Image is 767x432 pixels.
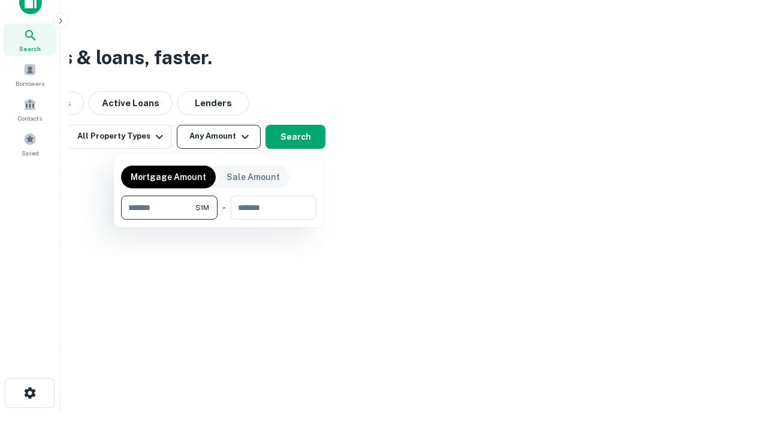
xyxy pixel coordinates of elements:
[227,170,280,184] p: Sale Amount
[707,336,767,394] iframe: Chat Widget
[131,170,206,184] p: Mortgage Amount
[195,202,209,213] span: $1M
[222,196,226,220] div: -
